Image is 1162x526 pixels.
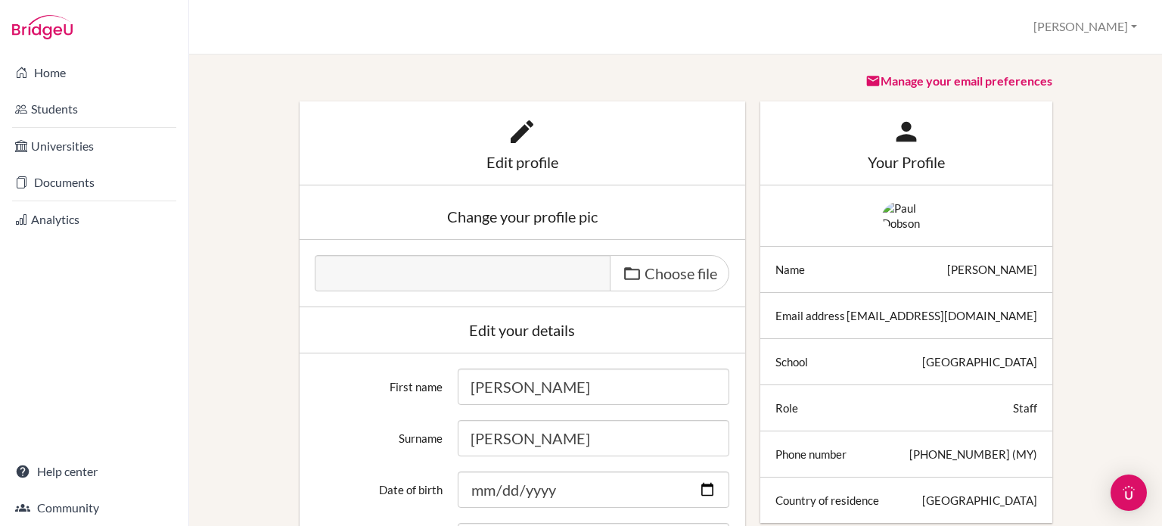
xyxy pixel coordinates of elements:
div: [PERSON_NAME] [947,262,1037,277]
div: Open Intercom Messenger [1111,475,1147,511]
div: Role [775,400,798,416]
img: Paul Dobson [882,201,931,231]
div: Country of residence [775,493,879,508]
label: First name [307,369,451,394]
img: Bridge-U [12,15,73,39]
label: Date of birth [307,472,451,497]
a: Students [3,94,185,124]
div: [GEOGRAPHIC_DATA] [922,493,1037,508]
div: School [775,354,808,369]
div: [EMAIL_ADDRESS][DOMAIN_NAME] [847,308,1037,323]
div: Your Profile [775,154,1037,170]
div: Edit your details [315,322,730,338]
a: Manage your email preferences [865,73,1052,88]
div: Email address [775,308,845,323]
div: Staff [1013,400,1037,416]
a: Community [3,493,185,523]
div: [GEOGRAPHIC_DATA] [922,354,1037,369]
div: [PHONE_NUMBER] (MY) [909,447,1037,462]
div: Phone number [775,447,847,462]
button: [PERSON_NAME] [1027,13,1144,41]
a: Help center [3,456,185,487]
div: Change your profile pic [315,209,730,224]
div: Name [775,262,805,277]
a: Analytics [3,204,185,235]
label: Surname [307,420,451,446]
a: Universities [3,131,185,161]
a: Documents [3,167,185,198]
a: Home [3,58,185,88]
div: Edit profile [315,154,730,170]
span: Choose file [645,264,717,282]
